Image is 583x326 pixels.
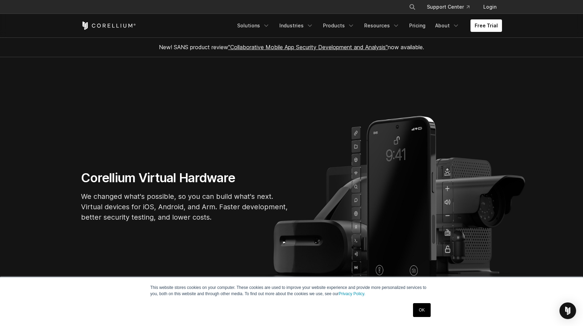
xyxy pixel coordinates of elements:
[150,284,433,297] p: This website stores cookies on your computer. These cookies are used to improve your website expe...
[228,44,388,51] a: "Collaborative Mobile App Security Development and Analysis"
[401,1,502,13] div: Navigation Menu
[233,19,502,32] div: Navigation Menu
[81,170,289,186] h1: Corellium Virtual Hardware
[81,21,136,30] a: Corellium Home
[275,19,317,32] a: Industries
[405,19,430,32] a: Pricing
[421,1,475,13] a: Support Center
[470,19,502,32] a: Free Trial
[319,19,359,32] a: Products
[413,303,431,317] a: OK
[81,191,289,222] p: We changed what's possible, so you can build what's next. Virtual devices for iOS, Android, and A...
[431,19,464,32] a: About
[233,19,274,32] a: Solutions
[339,291,365,296] a: Privacy Policy.
[159,44,424,51] span: New! SANS product review now available.
[478,1,502,13] a: Login
[559,302,576,319] div: Open Intercom Messenger
[360,19,404,32] a: Resources
[406,1,419,13] button: Search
